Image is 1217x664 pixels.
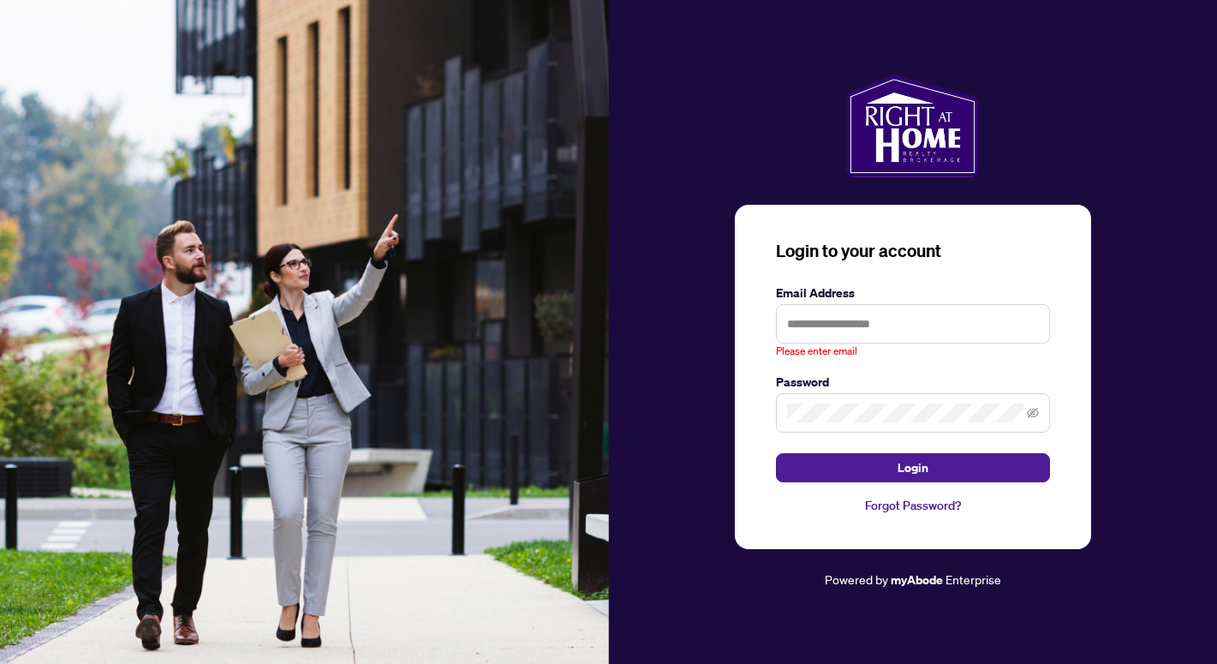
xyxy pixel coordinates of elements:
span: Enterprise [946,571,1001,587]
a: Forgot Password? [776,496,1050,515]
span: Powered by [825,571,888,587]
span: eye-invisible [1027,407,1039,419]
label: Email Address [776,284,1050,302]
a: myAbode [891,571,943,589]
span: Please enter email [776,344,857,360]
img: ma-logo [846,75,979,177]
label: Password [776,373,1050,392]
button: Login [776,453,1050,482]
span: Login [898,454,928,482]
h3: Login to your account [776,239,1050,263]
